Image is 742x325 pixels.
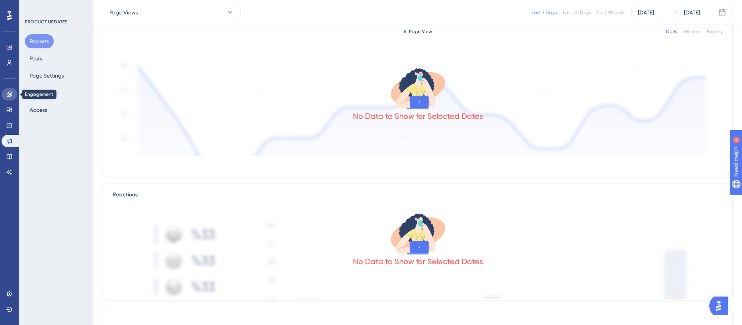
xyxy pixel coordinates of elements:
[684,8,700,17] div: [DATE]
[25,19,67,25] div: PRODUCT UPDATES
[705,28,723,35] div: Monthly
[353,111,483,122] div: No Data to Show for Selected Dates
[684,28,699,35] div: Weekly
[25,51,47,65] button: Posts
[18,2,49,11] span: Need Help?
[597,9,625,16] div: Last 90 Days
[353,256,483,267] div: No Data to Show for Selected Dates
[709,294,733,318] iframe: UserGuiding AI Assistant Launcher
[54,4,56,10] div: 5
[666,28,677,35] div: Daily
[103,5,241,20] button: Page Views
[109,8,138,17] span: Page Views
[113,190,723,200] div: Reactions
[532,9,557,16] div: Last 7 Days
[25,103,52,117] button: Access
[25,69,69,83] button: Page Settings
[563,9,591,16] div: Last 30 Days
[25,34,54,48] button: Reports
[638,8,654,17] div: [DATE]
[25,86,54,100] button: Domain
[404,28,432,35] div: Page View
